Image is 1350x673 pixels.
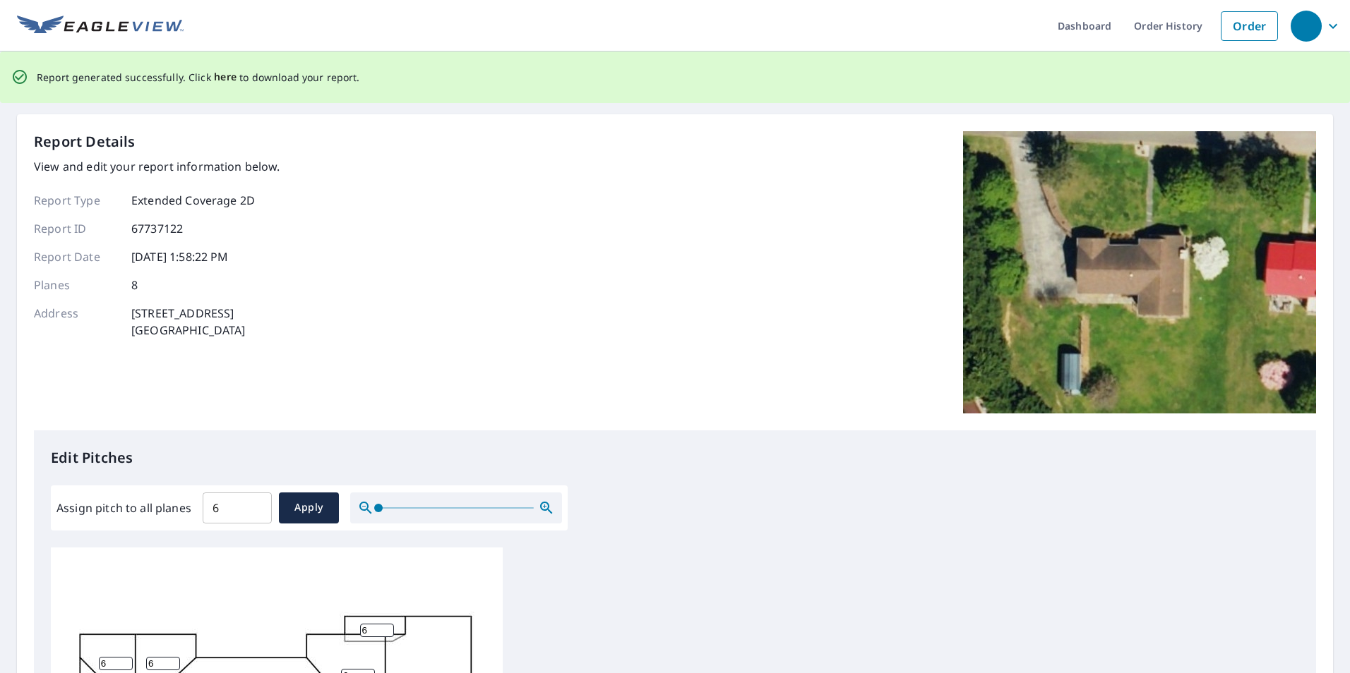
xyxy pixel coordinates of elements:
p: [STREET_ADDRESS] [GEOGRAPHIC_DATA] [131,305,246,339]
button: here [214,68,237,86]
p: Report Date [34,248,119,265]
p: Report Details [34,131,136,152]
p: [DATE] 1:58:22 PM [131,248,229,265]
p: 8 [131,277,138,293]
p: Address [34,305,119,339]
p: Report ID [34,220,119,237]
p: Planes [34,277,119,293]
input: 00.0 [203,488,272,528]
a: Order [1221,11,1278,41]
button: Apply [279,492,339,523]
label: Assign pitch to all planes [56,499,191,516]
p: Report Type [34,192,119,209]
span: Apply [290,499,328,516]
p: Edit Pitches [51,447,1299,468]
p: 67737122 [131,220,183,237]
img: Top image [963,131,1316,413]
p: Report generated successfully. Click to download your report. [37,68,360,86]
img: EV Logo [17,16,184,37]
p: Extended Coverage 2D [131,192,255,209]
p: View and edit your report information below. [34,158,280,175]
